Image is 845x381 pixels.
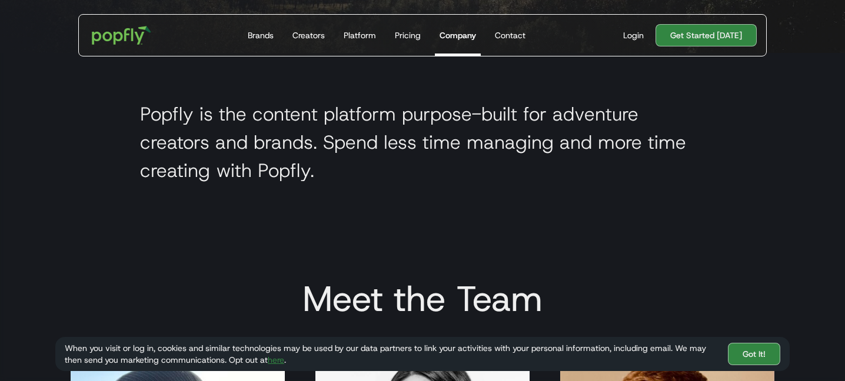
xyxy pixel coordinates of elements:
[84,18,159,53] a: home
[618,29,648,41] a: Login
[248,29,274,41] div: Brands
[344,29,376,41] div: Platform
[435,15,481,56] a: Company
[728,343,780,365] a: Got It!
[140,100,705,185] h2: Popfly is the content platform purpose-built for adventure creators and brands. Spend less time m...
[495,29,525,41] div: Contact
[390,15,425,56] a: Pricing
[288,15,330,56] a: Creators
[395,29,421,41] div: Pricing
[339,15,381,56] a: Platform
[268,355,284,365] a: here
[656,24,757,46] a: Get Started [DATE]
[292,29,325,41] div: Creators
[55,278,790,320] h2: Meet the Team
[440,29,476,41] div: Company
[490,15,530,56] a: Contact
[243,15,278,56] a: Brands
[65,342,718,366] div: When you visit or log in, cookies and similar technologies may be used by our data partners to li...
[623,29,644,41] div: Login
